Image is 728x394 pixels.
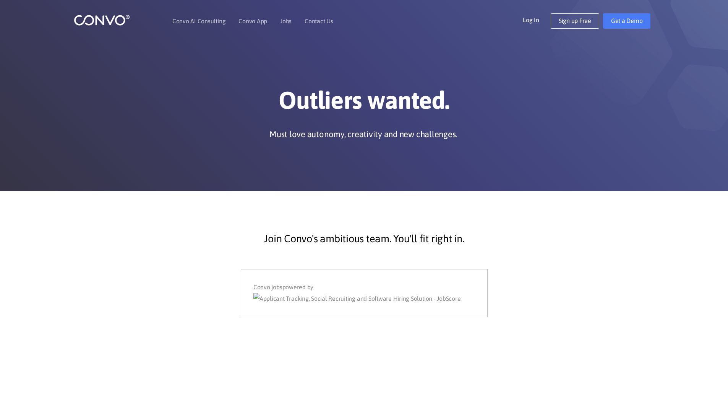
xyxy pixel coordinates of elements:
p: Must love autonomy, creativity and new challenges. [269,128,457,140]
a: Get a Demo [603,13,651,29]
a: Jobs [280,18,292,24]
img: logo_1.png [74,14,130,26]
a: Convo App [238,18,267,24]
img: Applicant Tracking, Social Recruiting and Software Hiring Solution - JobScore [253,293,461,305]
h1: Outliers wanted. [152,86,576,121]
div: powered by [253,282,475,305]
a: Convo jobs [253,282,282,293]
a: Contact Us [305,18,333,24]
p: Join Convo's ambitious team. You'll fit right in. [158,229,571,248]
a: Convo AI Consulting [172,18,225,24]
a: Log In [523,13,551,26]
a: Sign up Free [551,13,599,29]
